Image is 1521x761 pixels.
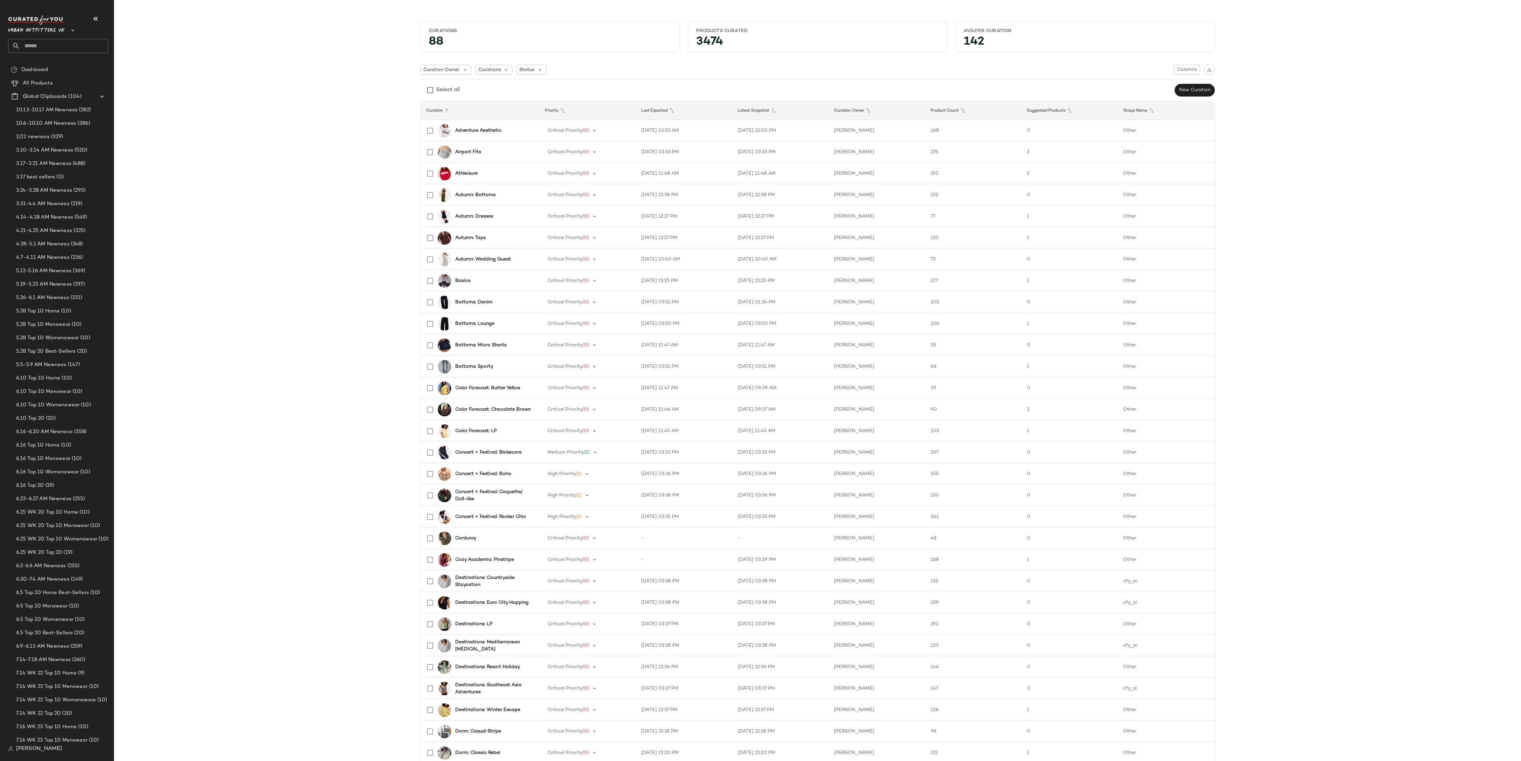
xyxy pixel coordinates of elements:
td: Other [1118,485,1214,506]
span: (549) [73,214,87,221]
td: [PERSON_NAME] [829,292,925,313]
td: 1 [1021,227,1118,249]
td: [PERSON_NAME] [829,420,925,442]
span: 3.24-3.28 AM Newness [16,187,72,194]
span: 6.10 Top 10 Menswear [16,388,71,396]
td: [DATE] 11:48 AM [732,163,829,184]
span: 4.14-4.18 AM Newness [16,214,73,221]
b: Autumn: Dresses [455,213,493,220]
td: [DATE] 01:24 PM [732,292,829,313]
td: Other [1118,120,1214,141]
span: Curations [478,66,501,73]
td: [PERSON_NAME] [829,377,925,399]
span: (0) [582,214,589,219]
img: 0148659590716_070_a2 [438,467,451,481]
img: 0541979480001_040_a2 [438,746,451,760]
b: Color Forecast: Butter Yellow [455,385,520,392]
td: 152 [925,184,1021,206]
td: [DATE] 03:35 PM [636,506,732,528]
span: (104) [67,93,82,101]
td: [DATE] 11:48 AM [636,163,732,184]
td: [PERSON_NAME] [829,120,925,141]
img: 0148439780589_004_a2 [438,682,451,695]
span: (1) [576,514,582,519]
td: [DATE] 12:38 PM [636,184,732,206]
span: 2/12 newness [16,133,50,141]
td: 255 [925,463,1021,485]
span: (293) [72,187,86,194]
span: (10) [79,468,90,476]
td: [DATE] 03:51 PM [636,292,732,313]
td: [DATE] 12:27 PM [732,227,829,249]
span: 6.10 Top 10 Womenswear [16,401,80,409]
td: [PERSON_NAME] [829,184,925,206]
span: (297) [72,281,85,288]
span: 6.23-6.27 AM Newness [16,495,71,503]
td: 102 [925,292,1021,313]
td: 1 [1021,206,1118,227]
span: (10) [89,522,100,530]
td: [DATE] 11:45 AM [732,420,829,442]
span: (248) [69,240,83,248]
td: Other [1118,270,1214,292]
span: Critical Priority [547,257,582,262]
td: [DATE] 09:39 AM [732,377,829,399]
span: 5.28 Top 10 Womenswear [16,334,79,342]
span: 5.26-6.1 AM Newness [16,294,69,302]
span: New Curation [1179,87,1211,93]
td: [DATE] 03:33 PM [732,442,829,463]
span: Critical Priority [547,171,582,176]
td: 1 [1021,356,1118,377]
td: [DATE] 03:36 PM [732,485,829,506]
b: Autumn: Wedding Guest [455,256,511,263]
img: 0520556710140_040_b [438,725,451,738]
img: 0112568950129_010_a2 [438,274,451,288]
td: Other [1118,463,1214,485]
td: 77 [925,206,1021,227]
td: 168 [925,120,1021,141]
td: 261 [925,506,1021,528]
span: (0) [582,278,589,283]
span: Curation Owner [423,66,460,73]
span: (10) [71,388,83,396]
td: [PERSON_NAME] [829,528,925,549]
td: 72 [925,249,1021,270]
span: (19) [44,482,54,489]
td: 0 [1021,184,1118,206]
span: 3.10-3.14 AM Newness [16,147,73,154]
td: [DATE] 11:47 AM [636,335,732,356]
td: Other [1118,442,1214,463]
td: 192 [925,163,1021,184]
td: 177 [925,270,1021,292]
span: (520) [73,147,88,154]
td: [DATE] 12:00 PM [732,120,829,141]
span: 10.6-10.10 AM Newness [16,120,76,127]
img: 0148957990617_030_a2 [438,618,451,631]
span: 5.5-5.9 AM Newness [16,361,66,369]
span: (147) [66,361,80,369]
span: (0) [582,300,589,305]
span: (1) [576,471,582,476]
span: (282) [77,106,91,114]
span: (2) [584,450,590,455]
span: 3.31-4.4 AM Newness [16,200,69,208]
span: Critical Priority [547,278,582,283]
td: [DATE] 03:36 PM [636,463,732,485]
b: Concert + Festival: Blokecore [455,449,522,456]
td: Other [1118,249,1214,270]
td: 1 [1021,270,1118,292]
td: 35 [925,335,1021,356]
td: 0 [1021,463,1118,485]
b: Bottoms: Sporty [455,363,493,370]
span: High Priority [547,471,576,476]
div: Products Curated [696,28,939,34]
td: [DATE] 03:35 PM [732,506,829,528]
span: 5.19-5.23 AM Newness [16,281,72,288]
img: 0111613180012_011_a2 [438,575,451,588]
span: (329) [50,133,63,141]
span: (0) [582,321,589,326]
img: 0180082010011_001_a2 [438,253,451,266]
th: Priority [539,101,636,120]
img: 0111582180640_020_a2 [438,231,451,245]
div: Select all [436,86,460,94]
